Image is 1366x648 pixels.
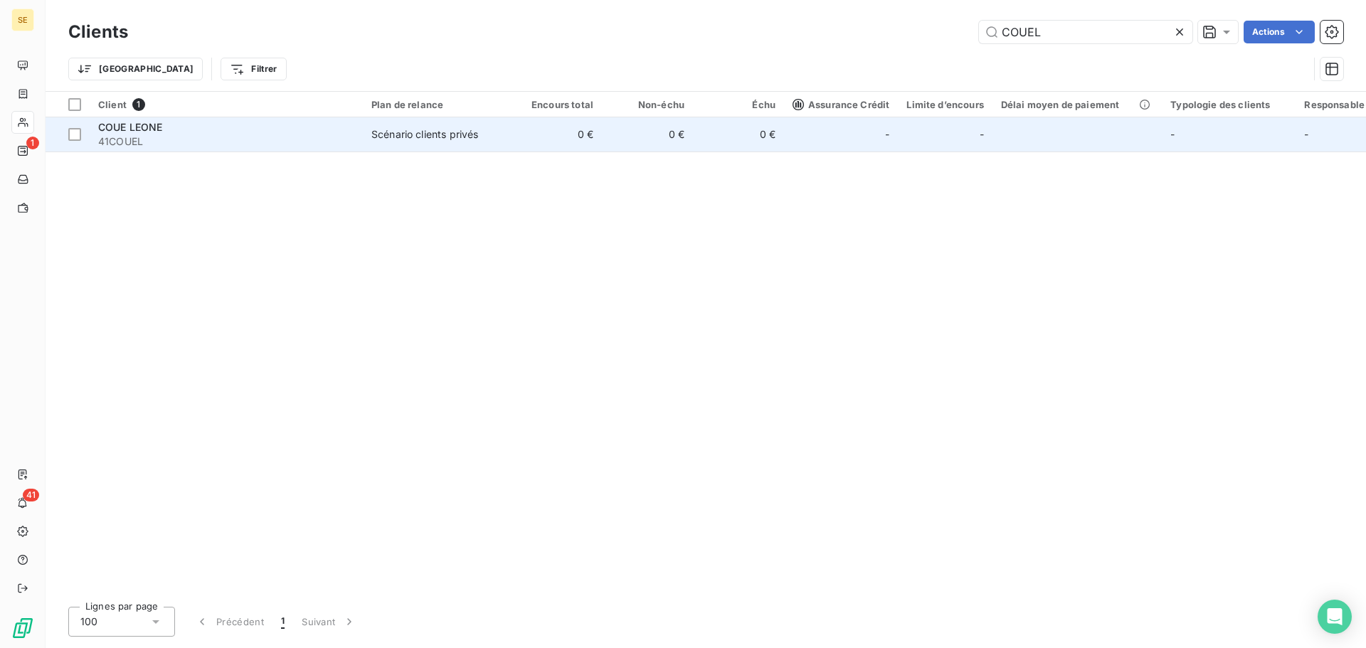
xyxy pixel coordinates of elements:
[68,19,128,45] h3: Clients
[511,117,602,152] td: 0 €
[132,98,145,111] span: 1
[11,617,34,639] img: Logo LeanPay
[186,607,272,637] button: Précédent
[693,117,784,152] td: 0 €
[1244,21,1315,43] button: Actions
[272,607,293,637] button: 1
[293,607,365,637] button: Suivant
[1170,99,1287,110] div: Typologie des clients
[11,9,34,31] div: SE
[98,134,354,149] span: 41COUEL
[1318,600,1352,634] div: Open Intercom Messenger
[980,127,984,142] span: -
[1170,128,1175,140] span: -
[1001,99,1153,110] div: Délai moyen de paiement
[68,58,203,80] button: [GEOGRAPHIC_DATA]
[610,99,684,110] div: Non-échu
[98,121,163,133] span: COUE LEONE
[519,99,593,110] div: Encours total
[1304,128,1308,140] span: -
[26,137,39,149] span: 1
[371,127,478,142] div: Scénario clients privés
[793,99,889,110] span: Assurance Crédit
[371,99,502,110] div: Plan de relance
[602,117,693,152] td: 0 €
[906,99,983,110] div: Limite d’encours
[885,127,889,142] span: -
[221,58,286,80] button: Filtrer
[80,615,97,629] span: 100
[701,99,775,110] div: Échu
[281,615,285,629] span: 1
[23,489,39,501] span: 41
[979,21,1192,43] input: Rechercher
[98,99,127,110] span: Client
